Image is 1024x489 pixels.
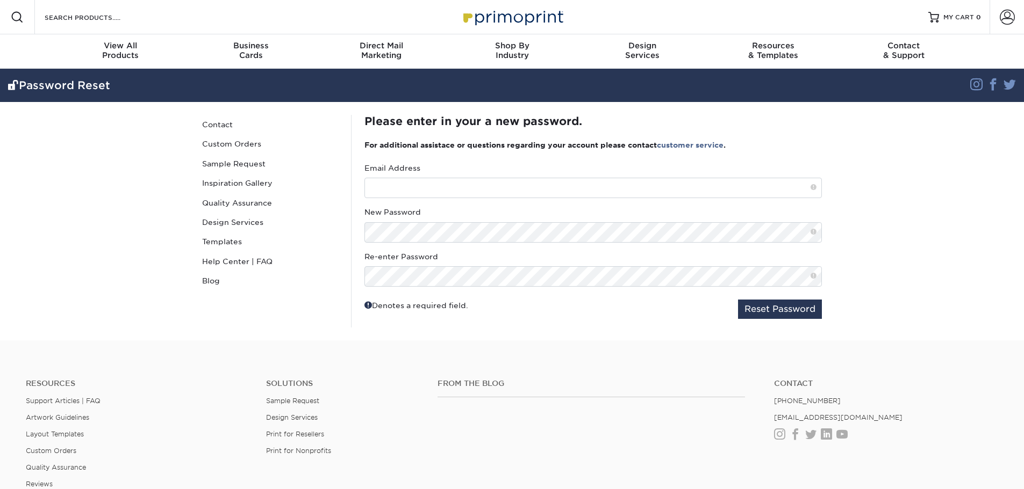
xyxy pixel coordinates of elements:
[839,34,969,69] a: Contact& Support
[316,34,447,69] a: Direct MailMarketing
[657,141,724,149] a: customer service
[364,115,822,128] h2: Please enter in your a new password.
[185,34,316,69] a: BusinessCards
[266,430,324,438] a: Print for Resellers
[943,13,974,22] span: MY CART
[364,251,438,262] label: Re-enter Password
[55,41,186,60] div: Products
[708,41,839,60] div: & Templates
[198,115,343,134] a: Contact
[185,41,316,60] div: Cards
[316,41,447,60] div: Marketing
[26,413,89,421] a: Artwork Guidelines
[26,480,53,488] a: Reviews
[198,252,343,271] a: Help Center | FAQ
[266,447,331,455] a: Print for Nonprofits
[708,41,839,50] span: Resources
[577,41,708,60] div: Services
[774,397,841,405] a: [PHONE_NUMBER]
[26,397,101,405] a: Support Articles | FAQ
[198,213,343,232] a: Design Services
[438,379,745,388] h4: From the Blog
[198,193,343,213] a: Quality Assurance
[447,41,577,50] span: Shop By
[577,41,708,50] span: Design
[577,34,708,69] a: DesignServices
[364,141,822,149] h3: For additional assistace or questions regarding your account please contact .
[447,34,577,69] a: Shop ByIndustry
[26,430,84,438] a: Layout Templates
[447,41,577,60] div: Industry
[198,271,343,290] a: Blog
[198,232,343,251] a: Templates
[26,379,250,388] h4: Resources
[316,41,447,50] span: Direct Mail
[774,413,903,421] a: [EMAIL_ADDRESS][DOMAIN_NAME]
[266,413,318,421] a: Design Services
[364,207,421,217] label: New Password
[976,13,981,21] span: 0
[774,379,998,388] a: Contact
[55,41,186,50] span: View All
[738,300,822,319] button: Reset Password
[708,34,839,69] a: Resources& Templates
[185,41,316,50] span: Business
[198,173,343,193] a: Inspiration Gallery
[266,379,421,388] h4: Solutions
[839,41,969,50] span: Contact
[44,11,148,24] input: SEARCH PRODUCTS.....
[198,134,343,154] a: Custom Orders
[266,397,319,405] a: Sample Request
[364,163,420,173] label: Email Address
[26,463,86,471] a: Quality Assurance
[459,5,566,28] img: Primoprint
[364,300,468,311] div: Denotes a required field.
[198,154,343,173] a: Sample Request
[55,34,186,69] a: View AllProducts
[26,447,76,455] a: Custom Orders
[839,41,969,60] div: & Support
